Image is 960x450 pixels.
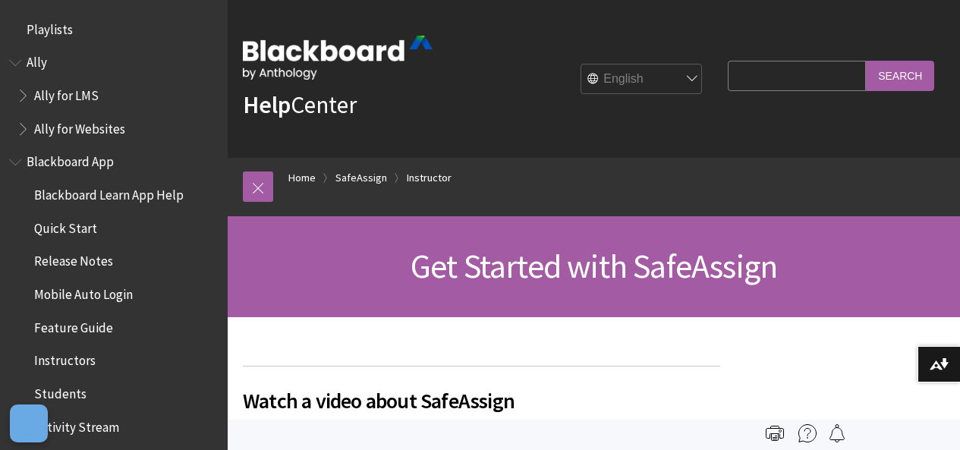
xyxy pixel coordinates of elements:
[34,348,96,369] span: Instructors
[34,282,133,302] span: Mobile Auto Login
[34,83,99,103] span: Ally for LMS
[27,149,114,170] span: Blackboard App
[34,249,113,269] span: Release Notes
[27,50,47,71] span: Ally
[866,61,934,90] input: Search
[34,315,113,335] span: Feature Guide
[9,17,219,42] nav: Book outline for Playlists
[34,182,184,203] span: Blackboard Learn App Help
[243,90,357,120] a: HelpCenter
[798,424,817,442] img: More help
[34,116,125,137] span: Ally for Websites
[34,381,87,401] span: Students
[34,216,97,236] span: Quick Start
[335,168,387,187] a: SafeAssign
[27,17,73,37] span: Playlists
[288,168,316,187] a: Home
[243,385,720,417] span: Watch a video about SafeAssign
[243,36,433,80] img: Blackboard by Anthology
[828,424,846,442] img: Follow this page
[407,168,452,187] a: Instructor
[243,90,291,120] strong: Help
[411,245,777,287] span: Get Started with SafeAssign
[766,424,784,442] img: Print
[581,65,703,95] select: Site Language Selector
[9,50,219,142] nav: Book outline for Anthology Ally Help
[34,414,119,435] span: Activity Stream
[10,404,48,442] button: Open Preferences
